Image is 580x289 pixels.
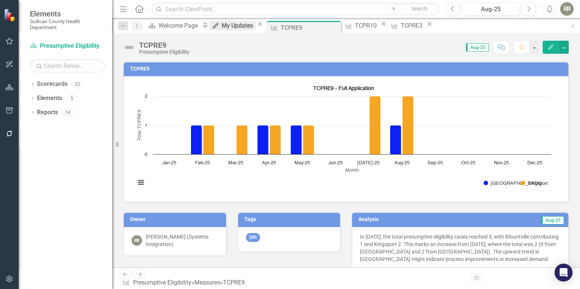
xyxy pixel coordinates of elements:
[145,123,147,128] text: 1
[132,82,555,194] svg: Interactive chart
[461,161,475,165] text: Oct-25
[428,161,443,165] text: Sep-25
[132,235,142,246] div: RR
[462,2,520,16] button: Aug-25
[244,217,337,222] h3: Tags
[355,21,379,30] div: TCPR10
[139,41,189,49] div: TCPRE9
[257,125,269,155] path: Apr-25, 1. Blountville.
[328,161,343,165] text: Jun-25
[130,217,222,222] h3: Owner
[465,5,517,14] div: Aug-25
[133,279,191,286] a: Presumptive Eligibility
[130,66,565,72] h3: TCPRE9
[62,109,74,116] div: 14
[146,233,218,248] div: [PERSON_NAME] (Systems Integration)
[484,180,512,186] button: Show Blountville
[345,168,359,173] text: Month
[151,3,440,16] input: Search ClearPoint...
[195,161,210,165] text: Feb-25
[203,125,215,155] path: Feb-25, 1. Kingsport.
[281,23,339,32] div: TCPRE9
[37,108,58,117] a: Reports
[370,96,381,155] path: Jul-25, 2. Kingsport.
[394,161,410,165] text: Aug-25
[222,21,255,30] div: My Updates
[3,8,18,22] img: ClearPoint Strategy
[303,125,314,155] path: May-25, 1. Kingsport.
[71,81,83,87] div: 22
[30,59,105,72] input: Search Below...
[491,181,542,186] text: [GEOGRAPHIC_DATA]
[237,125,248,155] path: Mar-25, 1. Kingsport.
[145,94,147,99] text: 2
[401,4,438,14] button: Search
[527,161,542,165] text: Dec-25
[66,95,78,102] div: 5
[402,96,414,155] path: Aug-25, 2. Kingsport.
[228,161,243,165] text: Mar-25
[137,110,142,141] text: Total TCPRE9
[123,279,248,287] div: » »
[401,21,425,30] div: TCPRE3
[37,80,68,88] a: Scorecards
[194,279,220,286] a: Measures
[313,86,374,91] text: TCPRE9 - Full Application
[390,125,401,155] path: Aug-25, 1. Blountville.
[560,2,574,16] button: RR
[37,94,62,103] a: Elements
[145,152,147,157] text: 0
[146,21,200,30] a: Welcome Page
[555,264,573,282] div: Open Intercom Messenger
[30,42,105,50] a: Presumptive Eligibility
[158,21,200,30] div: Welcome Page
[270,125,281,155] path: Apr-25, 1. Kingsport.
[388,21,425,30] a: TCPRE3
[541,216,564,224] span: Aug-25
[343,21,379,30] a: TCPR10
[223,279,245,286] div: TCPRE9
[123,41,135,53] img: Not Defined
[521,180,548,186] button: Show Kingsport
[139,49,189,55] div: Presumptive Eligibility
[262,161,276,165] text: Apr-25
[360,233,561,264] p: In [DATE], the total presumptive eligibility cases reached 3, with Blountville contributing 1 and...
[136,177,146,188] button: View chart menu, TCPRE9 - Full Application
[30,9,105,18] span: Elements
[291,125,302,155] path: May-25, 1. Blountville.
[357,161,380,165] text: [DATE]-25
[30,18,105,31] small: Sullivan County Health Department
[494,161,509,165] text: Nov-25
[246,233,260,242] span: DPI
[466,43,489,52] span: Aug-25
[191,125,202,155] path: Feb-25, 1. Blountville.
[209,21,255,30] a: My Updates
[411,6,428,12] span: Search
[162,161,176,165] text: Jan-25
[132,82,561,194] div: TCPRE9 - Full Application. Highcharts interactive chart.
[294,161,310,165] text: May-25
[358,217,454,222] h3: Analysis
